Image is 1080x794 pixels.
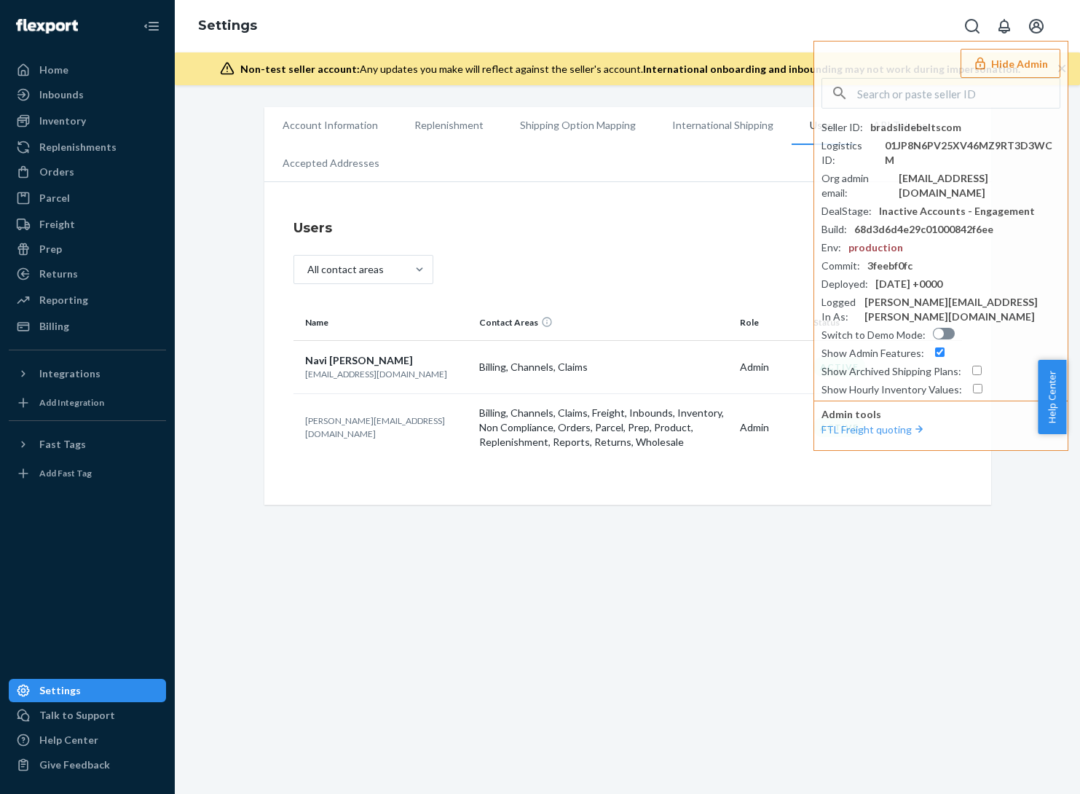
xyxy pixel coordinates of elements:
[854,222,993,237] div: 68d3d6d4e29c01000842f6ee
[305,414,468,439] p: [PERSON_NAME][EMAIL_ADDRESS][DOMAIN_NAME]
[9,237,166,261] a: Prep
[39,366,100,381] div: Integrations
[990,12,1019,41] button: Open notifications
[473,305,734,340] th: Contact Areas
[821,171,891,200] div: Org admin email :
[9,135,166,159] a: Replenishments
[39,683,81,698] div: Settings
[137,12,166,41] button: Close Navigation
[39,191,70,205] div: Parcel
[821,240,841,255] div: Env :
[734,305,808,340] th: Role
[9,186,166,210] a: Parcel
[240,62,1020,76] div: Any updates you make will reflect against the seller's account.
[808,305,915,340] th: Status
[9,262,166,286] a: Returns
[9,704,166,727] button: Talk to Support
[9,728,166,752] a: Help Center
[39,114,86,128] div: Inventory
[643,63,1020,75] span: International onboarding and inbounding may not work during impersonation.
[307,262,384,277] div: All contact areas
[39,293,88,307] div: Reporting
[864,295,1060,324] div: [PERSON_NAME][EMAIL_ADDRESS][PERSON_NAME][DOMAIN_NAME]
[9,315,166,338] a: Billing
[9,753,166,777] button: Give Feedback
[39,437,86,452] div: Fast Tags
[654,107,792,144] li: International Shipping
[305,368,468,380] p: [EMAIL_ADDRESS][DOMAIN_NAME]
[39,140,117,154] div: Replenishments
[39,467,92,479] div: Add Fast Tag
[867,259,913,273] div: 3feebf0fc
[293,219,962,237] h4: Users
[479,406,728,449] p: Billing, Channels, Claims, Freight, Inbounds, Inventory, Non Compliance, Orders, Parcel, Prep, Pr...
[9,433,166,456] button: Fast Tags
[396,107,502,144] li: Replenishment
[39,319,69,334] div: Billing
[39,733,98,747] div: Help Center
[39,165,74,179] div: Orders
[1038,360,1066,434] button: Help Center
[39,217,75,232] div: Freight
[821,120,863,135] div: Seller ID :
[39,267,78,281] div: Returns
[988,750,1065,787] iframe: Opens a widget where you can chat to one of our agents
[9,362,166,385] button: Integrations
[821,382,962,397] div: Show Hourly Inventory Values :
[857,79,1060,108] input: Search or paste seller ID
[870,120,961,135] div: bradslidebeltscom
[39,87,84,102] div: Inbounds
[39,396,104,409] div: Add Integration
[821,277,868,291] div: Deployed :
[821,423,926,436] a: FTL Freight quoting
[734,393,808,461] td: Admin
[9,462,166,485] a: Add Fast Tag
[734,340,808,393] td: Admin
[958,12,987,41] button: Open Search Box
[479,360,728,374] p: Billing, Channels, Claims
[821,346,924,361] div: Show Admin Features :
[821,407,1060,422] p: Admin tools
[875,277,942,291] div: [DATE] +0000
[821,364,961,379] div: Show Archived Shipping Plans :
[821,138,878,168] div: Logistics ID :
[39,708,115,723] div: Talk to Support
[305,354,413,366] span: Navi [PERSON_NAME]
[899,171,1060,200] div: [EMAIL_ADDRESS][DOMAIN_NAME]
[9,213,166,236] a: Freight
[39,63,68,77] div: Home
[9,679,166,702] a: Settings
[792,107,855,145] li: Users
[9,288,166,312] a: Reporting
[821,328,926,342] div: Switch to Demo Mode :
[186,5,269,47] ol: breadcrumbs
[9,160,166,184] a: Orders
[1022,12,1051,41] button: Open account menu
[821,204,872,219] div: DealStage :
[885,138,1060,168] div: 01JP8N6PV25XV46MZ9RT3D3WCM
[264,145,398,181] li: Accepted Addresses
[293,305,474,340] th: Name
[9,109,166,133] a: Inventory
[39,758,110,772] div: Give Feedback
[9,83,166,106] a: Inbounds
[879,204,1035,219] div: Inactive Accounts - Engagement
[848,240,903,255] div: production
[240,63,360,75] span: Non-test seller account:
[821,222,847,237] div: Build :
[9,58,166,82] a: Home
[198,17,257,34] a: Settings
[39,242,62,256] div: Prep
[16,19,78,34] img: Flexport logo
[821,259,860,273] div: Commit :
[821,295,857,324] div: Logged In As :
[961,49,1060,78] button: Hide Admin
[9,391,166,414] a: Add Integration
[502,107,654,144] li: Shipping Option Mapping
[264,107,396,144] li: Account Information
